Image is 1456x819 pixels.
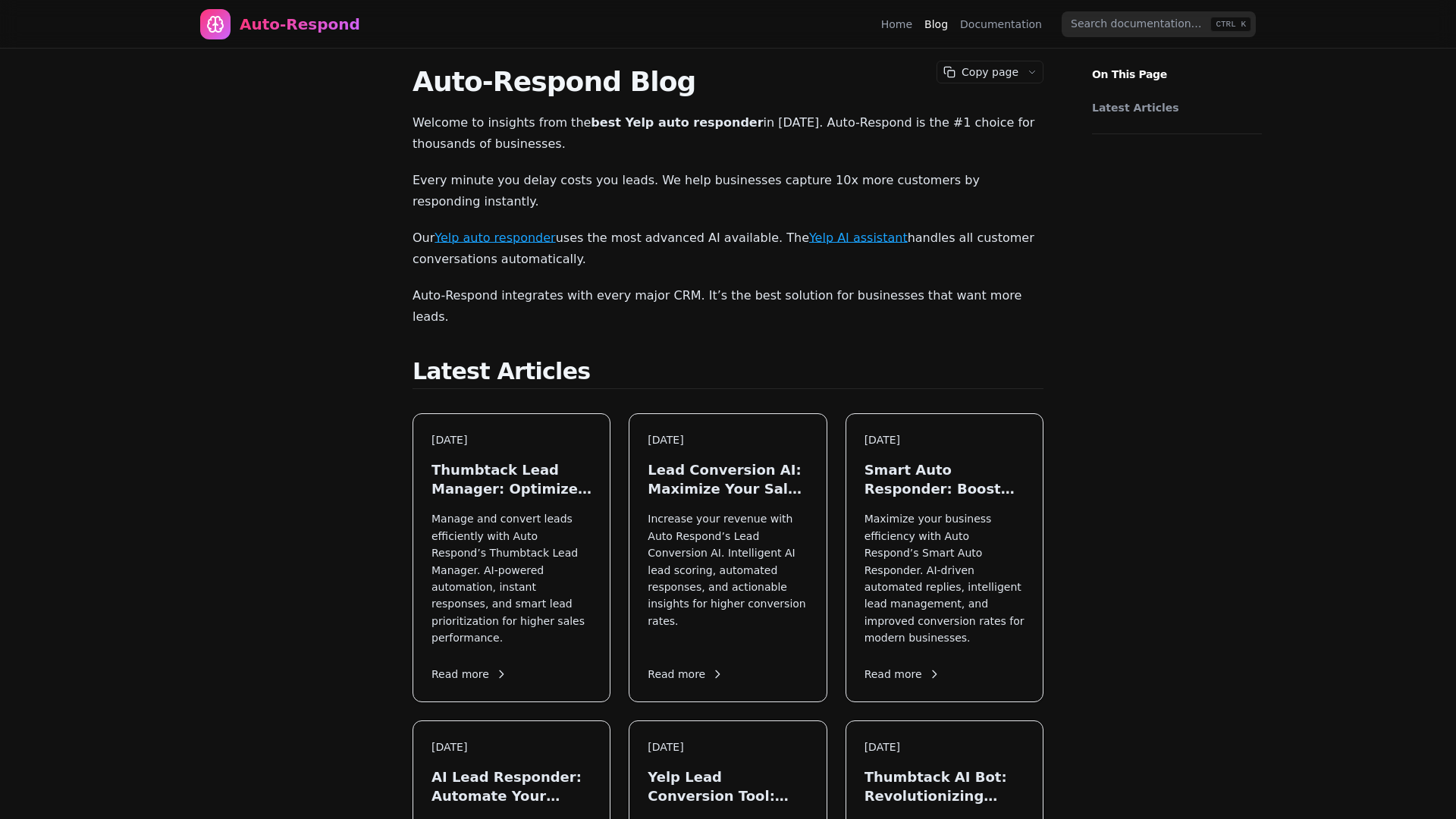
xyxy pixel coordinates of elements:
[413,67,1043,97] h1: Auto-Respond Blog
[1092,100,1254,115] a: Latest Articles
[864,510,1025,646] p: Maximize your business efficiency with Auto Respond’s Smart Auto Responder. AI-driven automated r...
[435,231,555,245] a: Yelp auto responder
[629,413,827,702] a: [DATE]Lead Conversion AI: Maximize Your Sales in [DATE]Increase your revenue with Auto Respond’s ...
[413,358,1043,389] h2: Latest Articles
[1062,11,1256,37] input: Search documentation…
[431,667,507,682] span: Read more
[200,9,360,39] a: Home page
[648,767,808,805] h3: Yelp Lead Conversion Tool: Maximize Local Leads in [DATE]
[413,285,1043,328] p: Auto-Respond integrates with every major CRM. It’s the best solution for businesses that want mor...
[864,432,1025,448] div: [DATE]
[431,767,591,805] h3: AI Lead Responder: Automate Your Sales in [DATE]
[864,739,1025,755] div: [DATE]
[431,739,591,755] div: [DATE]
[413,170,1043,212] p: Every minute you delay costs you leads. We help businesses capture 10x more customers by respondi...
[431,432,591,448] div: [DATE]
[864,460,1025,498] h3: Smart Auto Responder: Boost Your Lead Engagement in [DATE]
[648,739,808,755] div: [DATE]
[846,413,1043,702] a: [DATE]Smart Auto Responder: Boost Your Lead Engagement in [DATE]Maximize your business efficiency...
[924,17,948,32] a: Blog
[960,17,1042,32] a: Documentation
[413,112,1043,155] p: Welcome to insights from the in [DATE]. Auto-Respond is the #1 choice for thousands of businesses.
[413,227,1043,270] p: Our uses the most advanced AI available. The handles all customer conversations automatically.
[809,231,908,245] a: Yelp AI assistant
[240,14,360,35] div: Auto-Respond
[881,17,912,32] a: Home
[413,413,610,702] a: [DATE]Thumbtack Lead Manager: Optimize Your Leads in [DATE]Manage and convert leads efficiently w...
[648,510,808,646] p: Increase your revenue with Auto Respond’s Lead Conversion AI. Intelligent AI lead scoring, automa...
[648,432,808,448] div: [DATE]
[591,115,763,130] strong: best Yelp auto responder
[431,460,591,498] h3: Thumbtack Lead Manager: Optimize Your Leads in [DATE]
[937,61,1021,83] button: Copy page
[864,667,940,682] span: Read more
[648,460,808,498] h3: Lead Conversion AI: Maximize Your Sales in [DATE]
[864,767,1025,805] h3: Thumbtack AI Bot: Revolutionizing Lead Generation
[648,667,723,682] span: Read more
[431,510,591,646] p: Manage and convert leads efficiently with Auto Respond’s Thumbtack Lead Manager. AI-powered autom...
[1080,49,1274,82] p: On This Page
